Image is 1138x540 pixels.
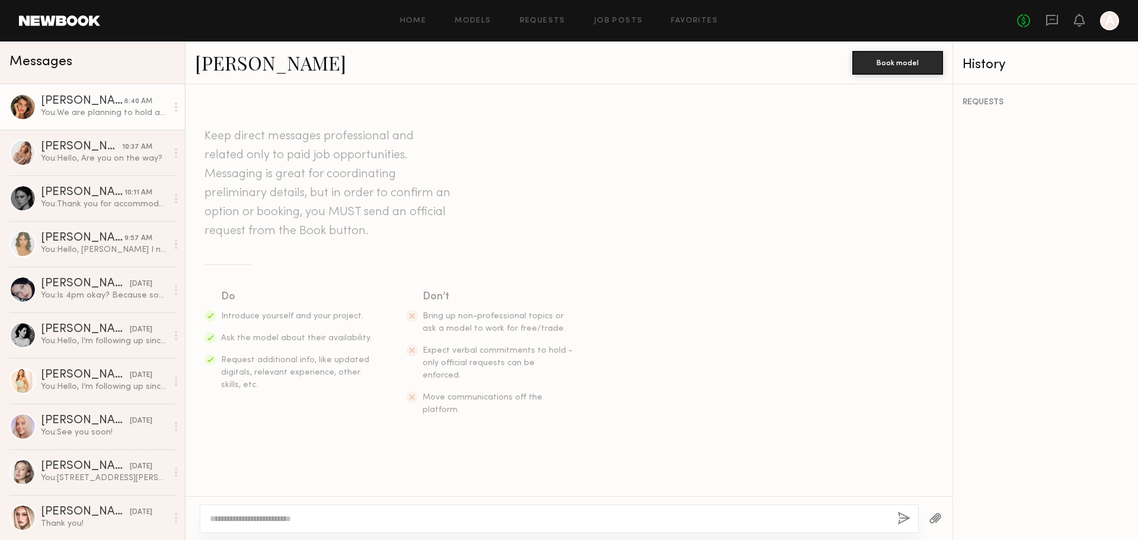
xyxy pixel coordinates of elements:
[594,17,643,25] a: Job Posts
[41,427,167,438] div: You: See you soon!
[41,95,124,107] div: [PERSON_NAME]
[423,289,574,305] div: Don’t
[130,279,152,290] div: [DATE]
[221,356,369,389] span: Request additional info, like updated digitals, relevant experience, other skills, etc.
[41,472,167,484] div: You: [STREET_ADDRESS][PERSON_NAME]. You are scheduled for casting [DATE] 3pm See you then.
[41,199,167,210] div: You: Thank you for accommodating the sudden change. Then I will schedule you for [DATE] 3pm. Than...
[423,312,565,333] span: Bring up non-professional topics or ask a model to work for free/trade.
[41,244,167,255] div: You: Hello, [PERSON_NAME] I need to change the schedule due to a company meeting on that day, so ...
[41,232,124,244] div: [PERSON_NAME]
[520,17,565,25] a: Requests
[221,289,373,305] div: Do
[852,51,943,75] button: Book model
[221,334,372,342] span: Ask the model about their availability.
[1100,11,1119,30] a: A
[963,58,1129,72] div: History
[130,507,152,518] div: [DATE]
[41,381,167,392] div: You: Hello, I’m following up since I haven’t received a response from you. I would appreciate it ...
[124,96,152,107] div: 8:40 AM
[130,416,152,427] div: [DATE]
[130,324,152,335] div: [DATE]
[195,50,346,75] a: [PERSON_NAME]
[122,142,152,153] div: 10:37 AM
[423,394,542,414] span: Move communications off the platform.
[41,369,130,381] div: [PERSON_NAME]
[41,461,130,472] div: [PERSON_NAME]
[130,461,152,472] div: [DATE]
[41,415,130,427] div: [PERSON_NAME]
[130,370,152,381] div: [DATE]
[221,312,363,320] span: Introduce yourself and your project.
[41,506,130,518] div: [PERSON_NAME]
[41,324,130,335] div: [PERSON_NAME]
[41,518,167,529] div: Thank you!
[671,17,718,25] a: Favorites
[9,55,72,69] span: Messages
[124,187,152,199] div: 10:11 AM
[41,107,167,119] div: You: We are planning to hold a model casting and then proceed with the main photoshoot once we se...
[41,187,124,199] div: [PERSON_NAME]
[455,17,491,25] a: Models
[124,233,152,244] div: 9:57 AM
[852,57,943,67] a: Book model
[41,290,167,301] div: You: Is 4pm okay? Because someone has already taken the 3pm slot on the 7th.
[423,347,573,379] span: Expect verbal commitments to hold - only official requests can be enforced.
[400,17,427,25] a: Home
[41,278,130,290] div: [PERSON_NAME]
[41,153,167,164] div: You: Hello, Are you on the way?
[41,335,167,347] div: You: Hello, I’m following up since I haven’t received a response from you. I would appreciate it ...
[204,127,453,241] header: Keep direct messages professional and related only to paid job opportunities. Messaging is great ...
[41,141,122,153] div: [PERSON_NAME]
[963,98,1129,107] div: REQUESTS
